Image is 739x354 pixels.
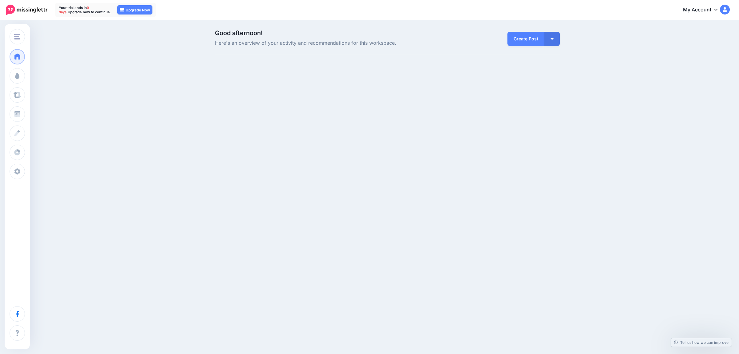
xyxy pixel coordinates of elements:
[117,5,152,14] a: Upgrade Now
[215,29,263,37] span: Good afternoon!
[215,39,442,47] span: Here's an overview of your activity and recommendations for this workspace.
[59,6,89,14] span: 9 days.
[6,5,47,15] img: Missinglettr
[677,2,730,18] a: My Account
[551,38,554,40] img: arrow-down-white.png
[507,32,544,46] a: Create Post
[14,34,20,39] img: menu.png
[671,338,732,347] a: Tell us how we can improve
[59,6,111,14] p: Your trial ends in Upgrade now to continue.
